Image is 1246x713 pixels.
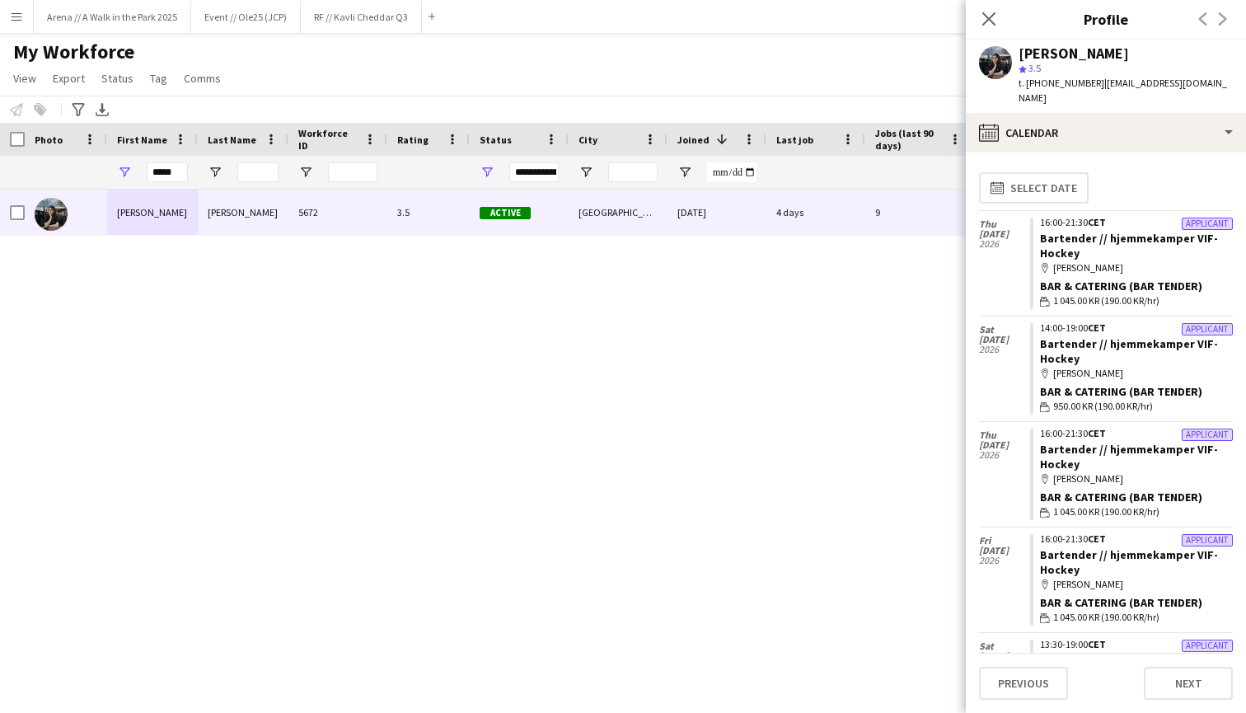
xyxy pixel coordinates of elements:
[328,162,377,182] input: Workforce ID Filter Input
[480,165,494,180] button: Open Filter Menu
[979,440,1030,450] span: [DATE]
[1040,595,1233,610] div: Bar & Catering (Bar Tender)
[979,450,1030,460] span: 2026
[1088,638,1106,650] span: CET
[875,127,943,152] span: Jobs (last 90 days)
[1040,547,1218,577] a: Bartender // hjemmekamper VIF-Hockey
[237,162,279,182] input: Last Name Filter Input
[608,162,658,182] input: City Filter Input
[198,190,288,235] div: [PERSON_NAME]
[1040,323,1233,333] div: 14:00-19:00
[1040,442,1218,471] a: Bartender // hjemmekamper VIF-Hockey
[1182,218,1233,230] div: Applicant
[979,430,1030,440] span: Thu
[979,667,1068,700] button: Previous
[1040,260,1233,275] div: [PERSON_NAME]
[92,100,112,120] app-action-btn: Export XLSX
[1040,429,1233,439] div: 16:00-21:30
[107,190,198,235] div: [PERSON_NAME]
[35,134,63,146] span: Photo
[865,190,972,235] div: 9
[480,134,512,146] span: Status
[208,134,256,146] span: Last Name
[117,134,167,146] span: First Name
[177,68,227,89] a: Comms
[979,345,1030,354] span: 2026
[35,198,68,231] img: Doris Kasymova
[143,68,174,89] a: Tag
[1019,77,1104,89] span: t. [PHONE_NUMBER]
[569,190,667,235] div: [GEOGRAPHIC_DATA]
[1088,427,1106,439] span: CET
[298,165,313,180] button: Open Filter Menu
[397,134,429,146] span: Rating
[117,165,132,180] button: Open Filter Menu
[1040,231,1218,260] a: Bartender // hjemmekamper VIF-Hockey
[979,172,1089,204] button: Select date
[7,68,43,89] a: View
[1040,640,1233,650] div: 13:30-19:00
[1053,293,1159,308] span: 1 045.00 KR (190.00 KR/hr)
[766,190,865,235] div: 4 days
[387,190,470,235] div: 3.5
[13,71,36,86] span: View
[1040,577,1233,592] div: [PERSON_NAME]
[578,165,593,180] button: Open Filter Menu
[95,68,140,89] a: Status
[677,134,710,146] span: Joined
[1182,534,1233,546] div: Applicant
[979,546,1030,556] span: [DATE]
[677,165,692,180] button: Open Filter Menu
[288,190,387,235] div: 5672
[1182,323,1233,335] div: Applicant
[1040,490,1233,504] div: Bar & Catering (Bar Tender)
[298,127,358,152] span: Workforce ID
[1053,504,1159,519] span: 1 045.00 KR (190.00 KR/hr)
[979,325,1030,335] span: Sat
[1040,218,1233,228] div: 16:00-21:30
[1040,534,1233,544] div: 16:00-21:30
[707,162,756,182] input: Joined Filter Input
[1040,336,1218,366] a: Bartender // hjemmekamper VIF-Hockey
[1028,62,1041,74] span: 3.5
[301,1,422,33] button: RF // Kavli Cheddar Q3
[1182,429,1233,441] div: Applicant
[1019,77,1227,104] span: | [EMAIL_ADDRESS][DOMAIN_NAME]
[1040,471,1233,486] div: [PERSON_NAME]
[1088,216,1106,228] span: CET
[1053,399,1153,414] span: 950.00 KR (190.00 KR/hr)
[46,68,91,89] a: Export
[150,71,167,86] span: Tag
[1019,46,1129,61] div: [PERSON_NAME]
[1040,653,1218,683] a: Bartender // hjemmekamper VIF-Hockey
[101,71,133,86] span: Status
[34,1,191,33] button: Arena // A Walk in the Park 2025
[776,134,813,146] span: Last job
[979,229,1030,239] span: [DATE]
[208,165,222,180] button: Open Filter Menu
[979,239,1030,249] span: 2026
[1088,532,1106,545] span: CET
[979,219,1030,229] span: Thu
[53,71,85,86] span: Export
[1053,610,1159,625] span: 1 045.00 KR (190.00 KR/hr)
[1088,321,1106,334] span: CET
[979,335,1030,345] span: [DATE]
[1040,384,1233,399] div: Bar & Catering (Bar Tender)
[1040,279,1233,293] div: Bar & Catering (Bar Tender)
[966,113,1246,152] div: Calendar
[1182,640,1233,652] div: Applicant
[979,641,1030,651] span: Sat
[979,651,1030,661] span: [DATE]
[191,1,301,33] button: Event // Ole25 (JCP)
[979,536,1030,546] span: Fri
[68,100,88,120] app-action-btn: Advanced filters
[578,134,597,146] span: City
[667,190,766,235] div: [DATE]
[1040,366,1233,381] div: [PERSON_NAME]
[147,162,188,182] input: First Name Filter Input
[13,40,134,64] span: My Workforce
[1144,667,1233,700] button: Next
[184,71,221,86] span: Comms
[480,207,531,219] span: Active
